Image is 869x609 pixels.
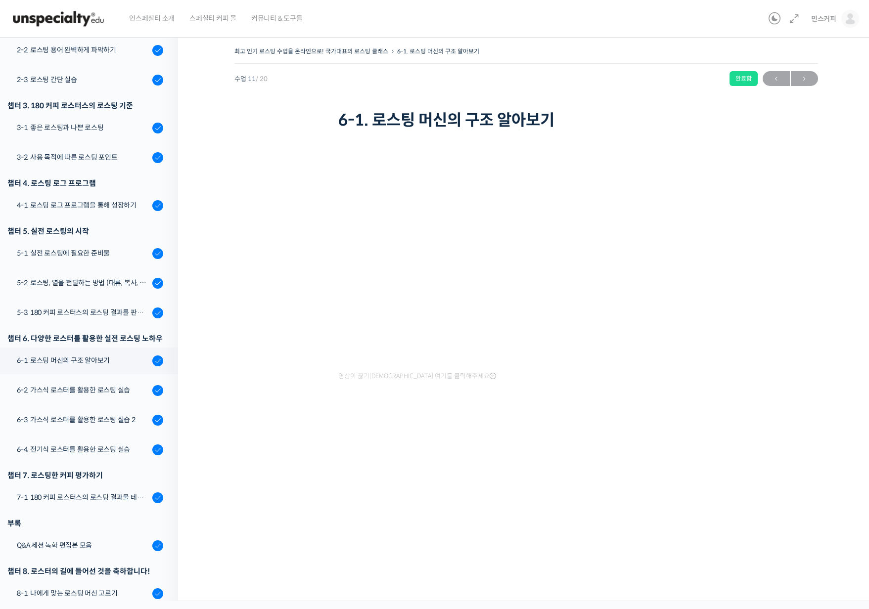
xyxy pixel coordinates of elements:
a: 대화 [65,313,128,338]
span: 영상이 끊기[DEMOGRAPHIC_DATA] 여기를 클릭해주세요 [338,372,496,380]
div: 5-1. 실전 로스팅에 필요한 준비물 [17,248,149,259]
div: 5-2. 로스팅, 열을 전달하는 방법 (대류, 복사, 전도) [17,277,149,288]
span: 민스커피 [811,14,836,23]
span: 대화 [91,329,102,337]
div: 3-1. 좋은 로스팅과 나쁜 로스팅 [17,122,149,133]
div: 4-1. 로스팅 로그 프로그램을 통해 성장하기 [17,200,149,211]
div: 챕터 5. 실전 로스팅의 시작 [7,224,163,238]
h1: 6-1. 로스팅 머신의 구조 알아보기 [338,111,714,130]
div: 챕터 7. 로스팅한 커피 평가하기 [7,469,163,482]
a: 6-1. 로스팅 머신의 구조 알아보기 [397,47,479,55]
div: Q&A 세션 녹화 편집본 모음 [17,540,149,551]
span: / 20 [256,75,268,83]
a: 설정 [128,313,190,338]
div: 부록 [7,517,163,530]
span: → [791,72,818,86]
span: ← [763,72,790,86]
div: 챕터 6. 다양한 로스터를 활용한 실전 로스팅 노하우 [7,332,163,345]
div: 2-2. 로스팅 용어 완벽하게 파악하기 [17,44,149,55]
a: 다음→ [791,71,818,86]
span: 수업 11 [234,76,268,82]
div: 6-4. 전기식 로스터를 활용한 로스팅 실습 [17,444,149,455]
span: 설정 [153,328,165,336]
a: 홈 [3,313,65,338]
a: ←이전 [763,71,790,86]
span: 홈 [31,328,37,336]
div: 8-1. 나에게 맞는 로스팅 머신 고르기 [17,588,149,599]
div: 2-3. 로스팅 간단 실습 [17,74,149,85]
div: 챕터 8. 로스터의 길에 들어선 것을 축하합니다! [7,565,163,578]
div: 챕터 4. 로스팅 로그 프로그램 [7,176,163,190]
div: 6-1. 로스팅 머신의 구조 알아보기 [17,355,149,366]
div: 7-1. 180 커피 로스터스의 로스팅 결과물 테스트 노하우 [17,492,149,503]
a: 최고 인기 로스팅 수업을 온라인으로! 국가대표의 로스팅 클래스 [234,47,388,55]
div: 완료함 [730,71,758,86]
div: 3-2. 사용 목적에 따른 로스팅 포인트 [17,152,149,163]
div: 챕터 3. 180 커피 로스터스의 로스팅 기준 [7,99,163,112]
div: 5-3. 180 커피 로스터스의 로스팅 결과를 판단하는 노하우 [17,307,149,318]
div: 6-2. 가스식 로스터를 활용한 로스팅 실습 [17,385,149,395]
div: 6-3. 가스식 로스터를 활용한 로스팅 실습 2 [17,414,149,425]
